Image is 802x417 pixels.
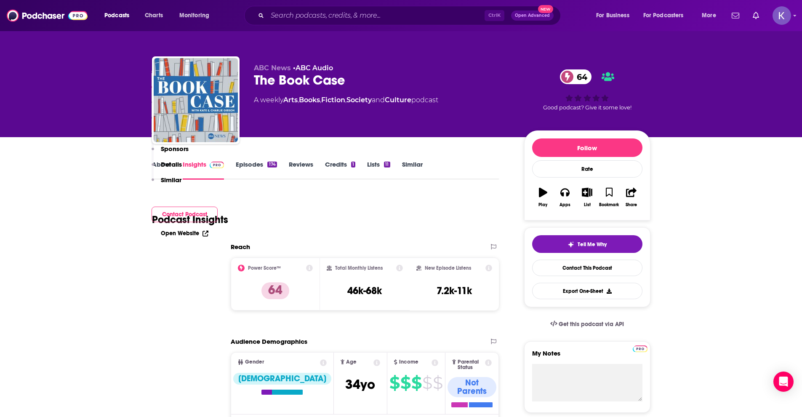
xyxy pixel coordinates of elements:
[532,260,642,276] a: Contact This Podcast
[643,10,684,21] span: For Podcasters
[532,349,642,364] label: My Notes
[320,96,321,104] span: ,
[179,10,209,21] span: Monitoring
[321,96,345,104] a: Fiction
[544,314,631,335] a: Get this podcast via API
[633,344,647,352] a: Pro website
[161,176,181,184] p: Similar
[543,104,631,111] span: Good podcast? Give it some love!
[485,10,504,21] span: Ctrl K
[231,243,250,251] h2: Reach
[728,8,743,23] a: Show notifications dropdown
[289,160,313,180] a: Reviews
[538,5,553,13] span: New
[296,64,333,72] a: ABC Audio
[633,345,647,352] img: Podchaser Pro
[261,282,289,299] p: 64
[749,8,762,23] a: Show notifications dropdown
[532,182,554,212] button: Play
[283,96,298,104] a: Arts
[568,241,574,248] img: tell me why sparkle
[773,6,791,25] button: Show profile menu
[145,10,163,21] span: Charts
[511,11,554,21] button: Open AdvancedNew
[236,160,277,180] a: Episodes174
[335,265,383,271] h2: Total Monthly Listens
[347,284,382,297] h3: 46k-68k
[231,337,307,345] h2: Audience Demographics
[161,230,208,237] a: Open Website
[598,182,620,212] button: Bookmark
[399,359,418,365] span: Income
[576,182,598,212] button: List
[7,8,88,24] img: Podchaser - Follow, Share and Rate Podcasts
[532,138,642,157] button: Follow
[538,202,547,207] div: Play
[345,96,346,104] span: ,
[554,182,576,212] button: Apps
[620,182,642,212] button: Share
[99,9,140,22] button: open menu
[584,202,591,207] div: List
[293,64,333,72] span: •
[559,321,624,328] span: Get this podcast via API
[346,359,357,365] span: Age
[773,6,791,25] span: Logged in as kpearson13190
[152,207,218,222] button: Contact Podcast
[345,376,375,393] span: 34 yo
[578,241,607,248] span: Tell Me Why
[402,160,423,180] a: Similar
[532,283,642,299] button: Export One-Sheet
[325,160,355,180] a: Credits1
[233,373,331,385] div: [DEMOGRAPHIC_DATA]
[626,202,637,207] div: Share
[154,58,238,142] img: The Book Case
[254,95,438,105] div: A weekly podcast
[702,10,716,21] span: More
[384,162,390,167] div: 11
[254,64,291,72] span: ABC News
[524,64,650,116] div: 64Good podcast? Give it some love!
[299,96,320,104] a: Books
[437,284,472,297] h3: 7.2k-11k
[385,96,411,104] a: Culture
[389,376,400,390] span: $
[560,69,592,84] a: 64
[638,9,696,22] button: open menu
[400,376,410,390] span: $
[351,162,355,167] div: 1
[433,376,442,390] span: $
[422,376,432,390] span: $
[267,9,485,22] input: Search podcasts, credits, & more...
[458,359,484,370] span: Parental Status
[773,6,791,25] img: User Profile
[596,10,629,21] span: For Business
[515,13,550,18] span: Open Advanced
[267,162,277,167] div: 174
[248,265,281,271] h2: Power Score™
[448,377,497,397] div: Not Parents
[367,160,390,180] a: Lists11
[152,176,181,191] button: Similar
[568,69,592,84] span: 64
[425,265,471,271] h2: New Episode Listens
[599,202,619,207] div: Bookmark
[372,96,385,104] span: and
[298,96,299,104] span: ,
[346,96,372,104] a: Society
[104,10,129,21] span: Podcasts
[161,160,182,168] p: Details
[173,9,220,22] button: open menu
[590,9,640,22] button: open menu
[252,6,569,25] div: Search podcasts, credits, & more...
[773,372,794,392] div: Open Intercom Messenger
[532,160,642,178] div: Rate
[152,160,182,176] button: Details
[560,202,570,207] div: Apps
[245,359,264,365] span: Gender
[411,376,421,390] span: $
[696,9,727,22] button: open menu
[139,9,168,22] a: Charts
